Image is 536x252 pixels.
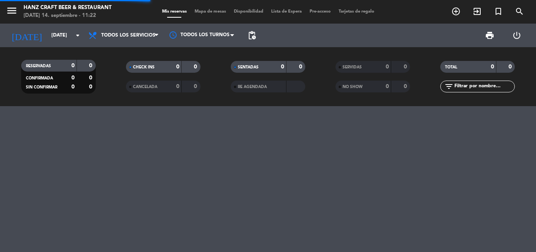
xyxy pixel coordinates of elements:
i: add_circle_outline [451,7,461,16]
i: exit_to_app [472,7,482,16]
button: menu [6,5,18,19]
span: CHECK INS [133,65,155,69]
strong: 0 [71,84,75,90]
div: [DATE] 14. septiembre - 11:22 [24,12,111,20]
div: LOG OUT [503,24,530,47]
i: power_settings_new [512,31,521,40]
strong: 0 [89,75,94,81]
span: Mis reservas [158,9,191,14]
span: Todos los servicios [101,33,155,38]
span: print [485,31,494,40]
span: Lista de Espera [267,9,306,14]
i: turned_in_not [494,7,503,16]
span: Disponibilidad [230,9,267,14]
strong: 0 [404,64,408,70]
span: RE AGENDADA [238,85,267,89]
strong: 0 [194,84,199,89]
span: CANCELADA [133,85,157,89]
span: Mapa de mesas [191,9,230,14]
strong: 0 [89,63,94,68]
span: SERVIDAS [343,65,362,69]
span: SENTADAS [238,65,259,69]
strong: 0 [386,84,389,89]
strong: 0 [71,75,75,81]
div: Hanz Craft Beer & Restaurant [24,4,111,12]
span: TOTAL [445,65,457,69]
span: SIN CONFIRMAR [26,85,57,89]
i: arrow_drop_down [73,31,82,40]
strong: 0 [299,64,304,70]
strong: 0 [176,64,179,70]
i: filter_list [444,82,454,91]
strong: 0 [176,84,179,89]
strong: 0 [281,64,284,70]
strong: 0 [386,64,389,70]
span: RESERVADAS [26,64,51,68]
strong: 0 [89,84,94,90]
span: CONFIRMADA [26,76,53,80]
span: Tarjetas de regalo [335,9,378,14]
i: [DATE] [6,27,47,44]
strong: 0 [509,64,513,70]
input: Filtrar por nombre... [454,82,514,91]
span: pending_actions [247,31,257,40]
i: menu [6,5,18,17]
strong: 0 [71,63,75,68]
strong: 0 [194,64,199,70]
strong: 0 [491,64,494,70]
span: Pre-acceso [306,9,335,14]
strong: 0 [404,84,408,89]
span: NO SHOW [343,85,363,89]
i: search [515,7,524,16]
